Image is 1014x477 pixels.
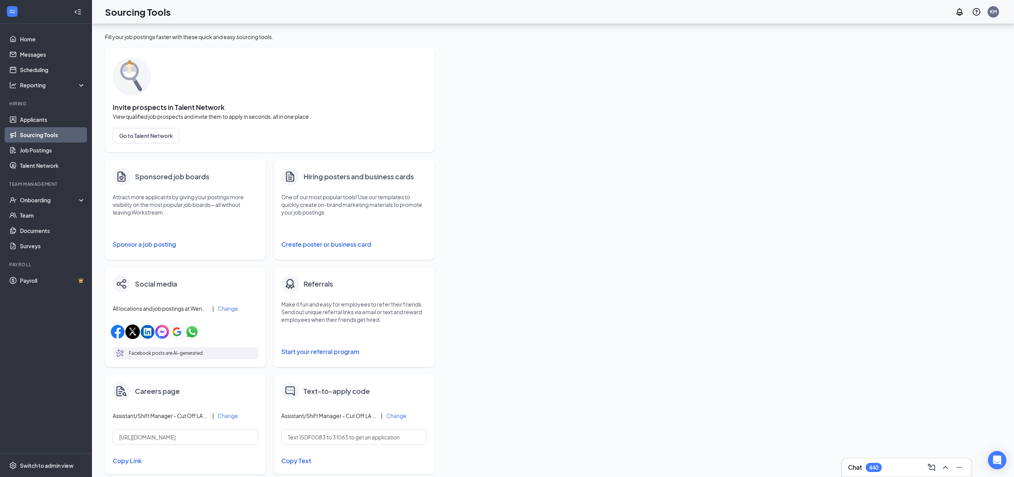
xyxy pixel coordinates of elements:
button: ChevronUp [939,461,952,474]
button: Copy Text [281,454,427,467]
span: All locations and job postings at Wendy's [113,305,208,312]
button: Go to Talent Network [113,128,179,143]
svg: Minimize [955,463,964,472]
svg: Notifications [955,7,964,16]
h4: Social media [135,279,177,289]
a: Surveys [20,238,85,254]
div: Payroll [9,261,84,268]
img: sourcing-tools [113,57,151,96]
div: | [381,411,382,420]
img: facebookMessengerIcon [155,325,169,339]
span: Assistant/Shift Manager - Cut Off LA at [GEOGRAPHIC_DATA][PERSON_NAME] Ave., [PERSON_NAME]'s [113,412,208,420]
a: Job Postings [20,143,85,158]
div: Fill your job postings faster with these quick and easy sourcing tools. [105,33,435,41]
img: clipboard [115,170,128,183]
span: View qualified job prospects and invite them to apply in seconds, all in one place. [113,113,427,120]
p: Attract more applicants by giving your postings more visibility on the most popular job boards—al... [113,193,258,216]
a: Applicants [20,112,85,127]
img: linkedinIcon [141,325,154,339]
a: Go to Talent Network [113,128,427,143]
button: Change [386,413,407,418]
img: share [116,279,126,289]
a: Messages [20,47,85,62]
img: badge [284,278,296,290]
img: text [285,386,295,396]
svg: Settings [9,462,17,469]
img: whatsappIcon [185,325,199,339]
button: Change [218,306,238,311]
svg: WorkstreamLogo [8,8,16,15]
div: Open Intercom Messenger [988,451,1006,469]
p: One of our most popular tools! Use our templates to quickly create on-brand marketing materials t... [281,193,427,216]
div: 440 [869,464,878,471]
h4: Sponsored job boards [135,171,209,182]
button: Sponsor a job posting [113,237,258,252]
div: Team Management [9,181,84,187]
h4: Hiring posters and business cards [304,171,414,182]
button: Create poster or business card [281,237,427,252]
div: | [212,304,214,313]
h1: Sourcing Tools [105,5,171,18]
a: PayrollCrown [20,273,85,288]
img: careers [116,386,127,397]
a: Team [20,208,85,223]
div: | [212,411,214,420]
button: Start your referral program [281,344,427,359]
a: Documents [20,223,85,238]
h4: Text-to-apply code [304,386,370,397]
span: Invite prospects in Talent Network [113,103,427,111]
a: Scheduling [20,62,85,77]
p: Make it fun and easy for employees to refer their friends. Send out unique referral links via ema... [281,300,427,323]
a: Home [20,31,85,47]
p: Facebook posts are AI-generated [129,349,203,357]
button: Minimize [953,461,965,474]
svg: Collapse [74,8,82,16]
svg: QuestionInfo [972,7,981,16]
a: Sourcing Tools [20,127,85,143]
a: Talent Network [20,158,85,173]
div: Onboarding [20,196,79,204]
span: Assistant/Shift Manager - Cut Off LA at [GEOGRAPHIC_DATA][PERSON_NAME] Ave., [PERSON_NAME]'s [281,412,377,420]
button: ComposeMessage [925,461,938,474]
button: Change [218,413,238,418]
svg: UserCheck [9,196,17,204]
h4: Careers page [135,386,180,397]
div: KM [990,8,997,15]
button: Copy Link [113,454,258,467]
div: Reporting [20,81,86,89]
img: googleIcon [170,325,184,339]
svg: MagicPencil [116,349,125,358]
img: facebookIcon [111,325,125,339]
svg: ComposeMessage [927,463,936,472]
img: xIcon [125,325,140,339]
svg: Analysis [9,81,17,89]
svg: ChevronUp [941,463,950,472]
div: Hiring [9,100,84,107]
h3: Chat [848,463,862,472]
div: Switch to admin view [20,462,74,469]
h4: Referrals [304,279,333,289]
svg: Document [284,170,296,183]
